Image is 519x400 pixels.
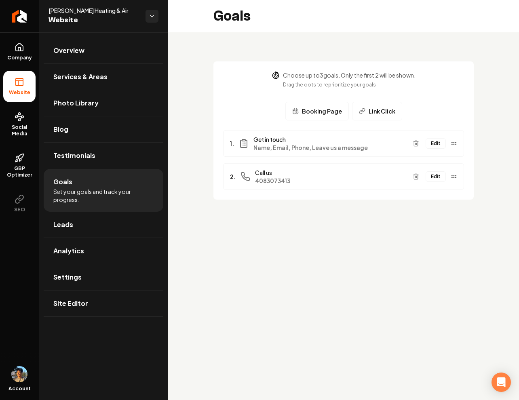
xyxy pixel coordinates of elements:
[44,64,163,90] a: Services & Areas
[283,71,416,79] p: Choose up to 3 goals. Only the first 2 will be shown.
[3,147,36,185] a: GBP Optimizer
[53,46,84,55] span: Overview
[53,220,73,229] span: Leads
[3,165,36,178] span: GBP Optimizer
[44,143,163,168] a: Testimonials
[426,171,446,182] button: Edit
[223,163,464,190] li: 2.Call us4083073413Edit
[6,89,34,96] span: Website
[53,98,99,108] span: Photo Library
[49,6,139,15] span: [PERSON_NAME] Heating & Air
[426,138,446,149] button: Edit
[255,168,406,177] span: Call us
[230,173,236,181] span: 2.
[255,177,406,185] span: 4083073413
[11,366,27,382] img: Aditya Nair
[44,90,163,116] a: Photo Library
[302,107,342,115] span: Booking Page
[3,36,36,67] a: Company
[3,124,36,137] span: Social Media
[44,38,163,63] a: Overview
[53,177,72,187] span: Goals
[44,264,163,290] a: Settings
[8,385,31,392] span: Account
[11,206,28,213] span: SEO
[230,139,234,147] span: 1.
[369,107,395,115] span: Link Click
[53,299,88,308] span: Site Editor
[352,102,402,120] button: Link Click
[44,238,163,264] a: Analytics
[12,10,27,23] img: Rebolt Logo
[53,151,95,160] span: Testimonials
[283,81,416,89] p: Drag the dots to reprioritize your goals
[253,135,406,143] span: Get in touch
[53,246,84,256] span: Analytics
[4,55,35,61] span: Company
[44,291,163,316] a: Site Editor
[53,124,68,134] span: Blog
[253,143,406,152] span: Name, Email, Phone, Leave us a message
[3,188,36,219] button: SEO
[213,8,251,24] h2: Goals
[3,105,36,143] a: Social Media
[223,130,464,157] li: 1.Get in touchName, Email, Phone, Leave us a messageEdit
[53,272,82,282] span: Settings
[492,373,511,392] div: Open Intercom Messenger
[53,187,154,204] span: Set your goals and track your progress.
[44,116,163,142] a: Blog
[285,102,349,120] button: Booking Page
[53,72,108,82] span: Services & Areas
[49,15,139,26] span: Website
[11,366,27,382] button: Open user button
[44,212,163,238] a: Leads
